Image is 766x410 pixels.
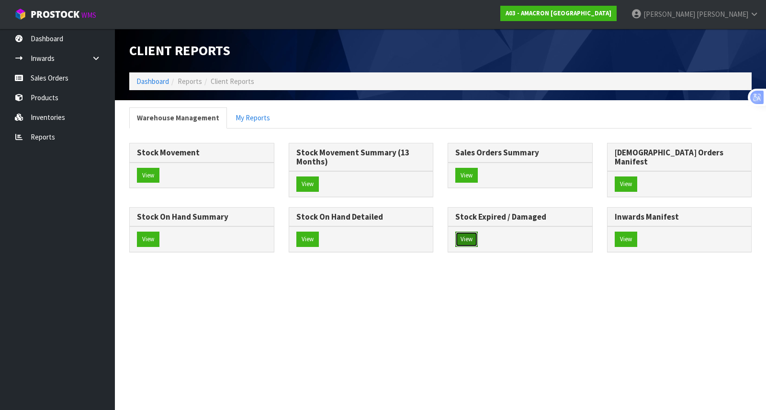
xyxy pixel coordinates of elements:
[14,8,26,20] img: cube-alt.png
[697,10,748,19] span: [PERSON_NAME]
[296,148,426,166] h3: Stock Movement Summary (13 Months)
[31,8,79,21] span: ProStock
[296,212,426,222] h3: Stock On Hand Detailed
[178,77,202,86] span: Reports
[643,10,695,19] span: [PERSON_NAME]
[506,9,611,17] strong: A03 - AMACRON [GEOGRAPHIC_DATA]
[615,232,637,247] button: View
[129,107,227,128] a: Warehouse Management
[137,168,159,183] button: View
[615,212,744,222] h3: Inwards Manifest
[136,77,169,86] a: Dashboard
[137,148,267,157] h3: Stock Movement
[296,176,319,192] button: View
[137,212,267,222] h3: Stock On Hand Summary
[615,176,637,192] button: View
[455,148,585,157] h3: Sales Orders Summary
[455,168,478,183] button: View
[228,107,278,128] a: My Reports
[455,212,585,222] h3: Stock Expired / Damaged
[137,232,159,247] button: View
[211,77,254,86] span: Client Reports
[296,232,319,247] button: View
[129,42,230,59] span: Client Reports
[615,148,744,166] h3: [DEMOGRAPHIC_DATA] Orders Manifest
[81,11,96,20] small: WMS
[455,232,478,247] button: View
